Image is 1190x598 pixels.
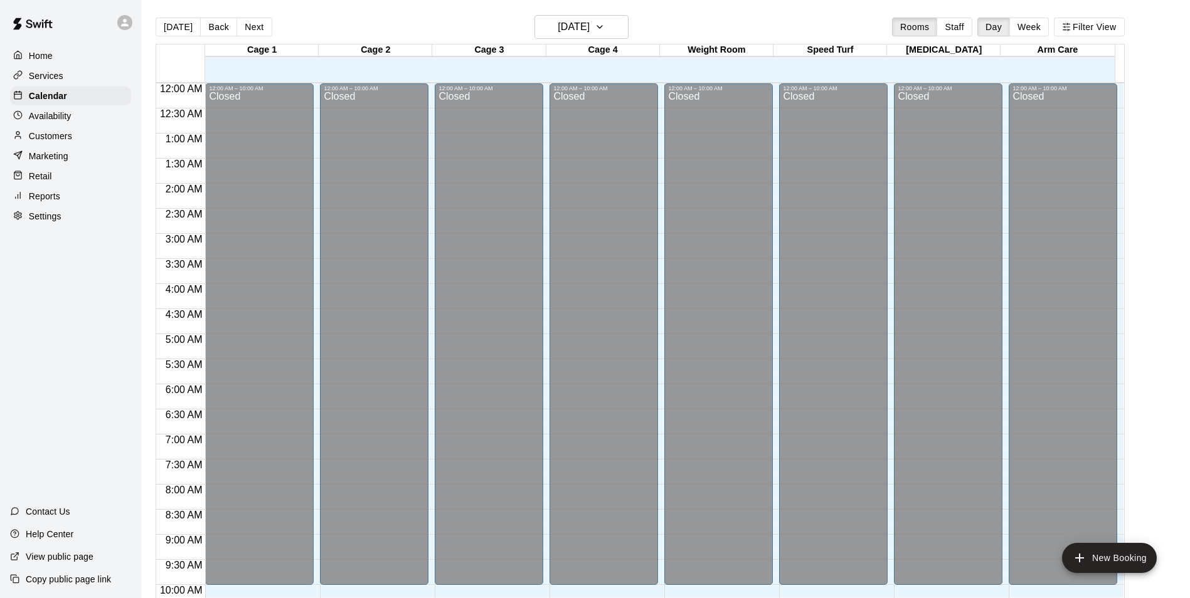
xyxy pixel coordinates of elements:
[162,384,206,395] span: 6:00 AM
[668,92,769,589] div: Closed
[664,83,773,585] div: 12:00 AM – 10:00 AM: Closed
[162,334,206,345] span: 5:00 AM
[162,359,206,370] span: 5:30 AM
[898,92,999,589] div: Closed
[10,147,131,165] a: Marketing
[10,187,131,206] a: Reports
[10,107,131,125] a: Availability
[29,190,60,202] p: Reports
[10,87,131,105] a: Calendar
[10,46,131,65] a: Home
[660,45,773,56] div: Weight Room
[162,159,206,169] span: 1:30 AM
[29,70,63,82] p: Services
[894,83,1002,585] div: 12:00 AM – 10:00 AM: Closed
[162,184,206,194] span: 2:00 AM
[319,45,432,56] div: Cage 2
[553,85,654,92] div: 12:00 AM – 10:00 AM
[887,45,1001,56] div: [MEDICAL_DATA]
[26,505,70,518] p: Contact Us
[320,83,428,585] div: 12:00 AM – 10:00 AM: Closed
[937,18,972,36] button: Staff
[26,550,93,563] p: View public page
[1012,92,1113,589] div: Closed
[29,110,72,122] p: Availability
[29,210,61,223] p: Settings
[162,459,206,470] span: 7:30 AM
[162,209,206,219] span: 2:30 AM
[162,259,206,270] span: 3:30 AM
[29,50,53,62] p: Home
[162,234,206,244] span: 3:00 AM
[558,18,590,36] h6: [DATE]
[29,90,67,102] p: Calendar
[10,207,131,226] a: Settings
[162,134,206,144] span: 1:00 AM
[162,535,206,545] span: 9:00 AM
[898,85,999,92] div: 12:00 AM – 10:00 AM
[773,45,887,56] div: Speed Turf
[1009,83,1117,585] div: 12:00 AM – 10:00 AM: Closed
[534,15,629,39] button: [DATE]
[200,18,237,36] button: Back
[162,434,206,445] span: 7:00 AM
[29,130,72,142] p: Customers
[1009,18,1049,36] button: Week
[546,45,660,56] div: Cage 4
[435,83,543,585] div: 12:00 AM – 10:00 AM: Closed
[162,309,206,320] span: 4:30 AM
[29,150,68,162] p: Marketing
[1012,85,1113,92] div: 12:00 AM – 10:00 AM
[1001,45,1114,56] div: Arm Care
[157,585,206,595] span: 10:00 AM
[10,167,131,186] a: Retail
[432,45,546,56] div: Cage 3
[209,85,310,92] div: 12:00 AM – 10:00 AM
[10,127,131,145] a: Customers
[209,92,310,589] div: Closed
[205,45,319,56] div: Cage 1
[324,92,425,589] div: Closed
[236,18,272,36] button: Next
[162,510,206,520] span: 8:30 AM
[29,170,52,182] p: Retail
[324,85,425,92] div: 12:00 AM – 10:00 AM
[205,83,314,585] div: 12:00 AM – 10:00 AM: Closed
[977,18,1010,36] button: Day
[156,18,201,36] button: [DATE]
[892,18,937,36] button: Rooms
[783,92,884,589] div: Closed
[26,573,111,585] p: Copy public page link
[668,85,769,92] div: 12:00 AM – 10:00 AM
[162,485,206,495] span: 8:00 AM
[10,66,131,85] a: Services
[162,409,206,420] span: 6:30 AM
[438,85,539,92] div: 12:00 AM – 10:00 AM
[162,284,206,295] span: 4:00 AM
[1054,18,1124,36] button: Filter View
[783,85,884,92] div: 12:00 AM – 10:00 AM
[553,92,654,589] div: Closed
[1062,543,1157,573] button: add
[157,83,206,94] span: 12:00 AM
[550,83,658,585] div: 12:00 AM – 10:00 AM: Closed
[779,83,888,585] div: 12:00 AM – 10:00 AM: Closed
[162,560,206,570] span: 9:30 AM
[26,528,73,540] p: Help Center
[157,108,206,119] span: 12:30 AM
[438,92,539,589] div: Closed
